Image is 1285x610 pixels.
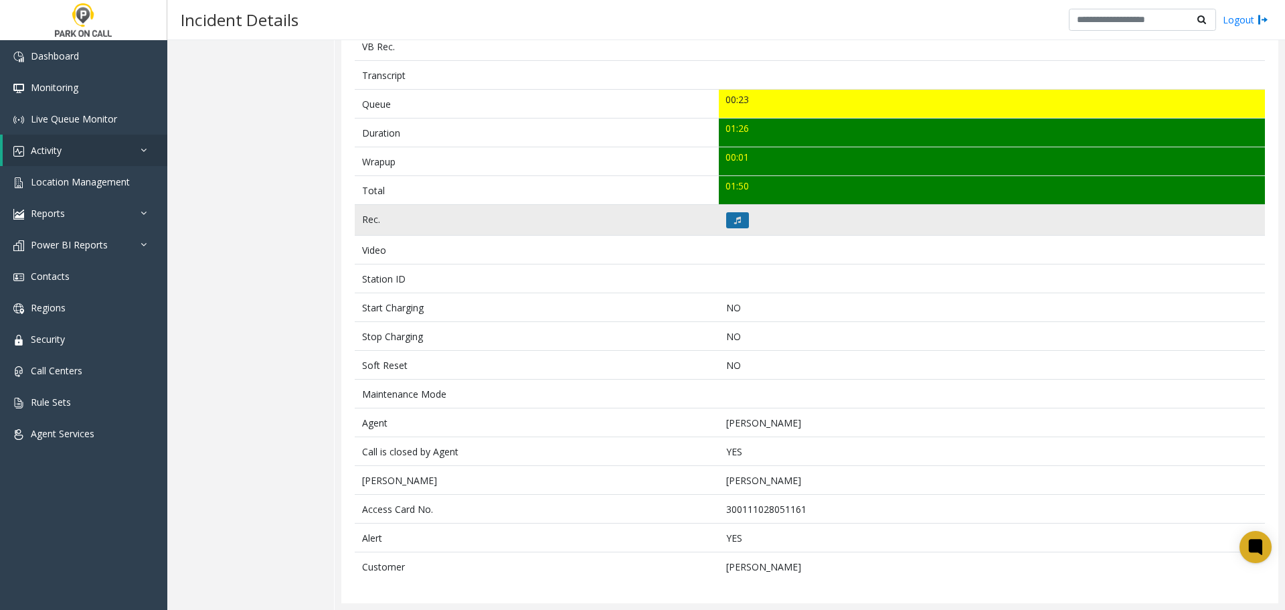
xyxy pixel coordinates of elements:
img: 'icon' [13,52,24,62]
td: 01:26 [719,119,1265,147]
td: 00:23 [719,90,1265,119]
td: [PERSON_NAME] [719,408,1265,437]
td: Transcript [355,61,719,90]
td: Start Charging [355,293,719,322]
img: 'icon' [13,146,24,157]
td: Video [355,236,719,264]
img: logout [1258,13,1268,27]
td: Stop Charging [355,322,719,351]
h3: Incident Details [174,3,305,36]
img: 'icon' [13,115,24,125]
img: 'icon' [13,398,24,408]
td: Soft Reset [355,351,719,380]
td: Total [355,176,719,205]
img: 'icon' [13,177,24,188]
td: 00:01 [719,147,1265,176]
span: Reports [31,207,65,220]
td: Duration [355,119,719,147]
td: VB Rec. [355,32,719,61]
img: 'icon' [13,209,24,220]
td: Wrapup [355,147,719,176]
img: 'icon' [13,366,24,377]
span: Location Management [31,175,130,188]
span: Rule Sets [31,396,71,408]
span: Agent Services [31,427,94,440]
span: Contacts [31,270,70,283]
img: 'icon' [13,335,24,346]
td: Queue [355,90,719,119]
td: Customer [355,552,719,581]
img: 'icon' [13,429,24,440]
p: NO [726,301,1258,315]
span: Call Centers [31,364,82,377]
span: Dashboard [31,50,79,62]
span: Monitoring [31,81,78,94]
td: [PERSON_NAME] [719,552,1265,581]
img: 'icon' [13,272,24,283]
td: Call is closed by Agent [355,437,719,466]
span: Live Queue Monitor [31,112,117,125]
td: 01:50 [719,176,1265,205]
a: Activity [3,135,167,166]
a: Logout [1223,13,1268,27]
span: Activity [31,144,62,157]
td: [PERSON_NAME] [719,466,1265,495]
img: 'icon' [13,303,24,314]
img: 'icon' [13,83,24,94]
td: Access Card No. [355,495,719,524]
td: Alert [355,524,719,552]
span: Security [31,333,65,346]
img: 'icon' [13,240,24,251]
td: YES [719,524,1265,552]
span: Power BI Reports [31,238,108,251]
td: Agent [355,408,719,437]
td: [PERSON_NAME] [355,466,719,495]
p: NO [726,329,1258,344]
p: YES [726,445,1258,459]
td: Station ID [355,264,719,293]
td: 300111028051161 [719,495,1265,524]
span: Regions [31,301,66,314]
p: NO [726,358,1258,372]
td: Rec. [355,205,719,236]
td: Maintenance Mode [355,380,719,408]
